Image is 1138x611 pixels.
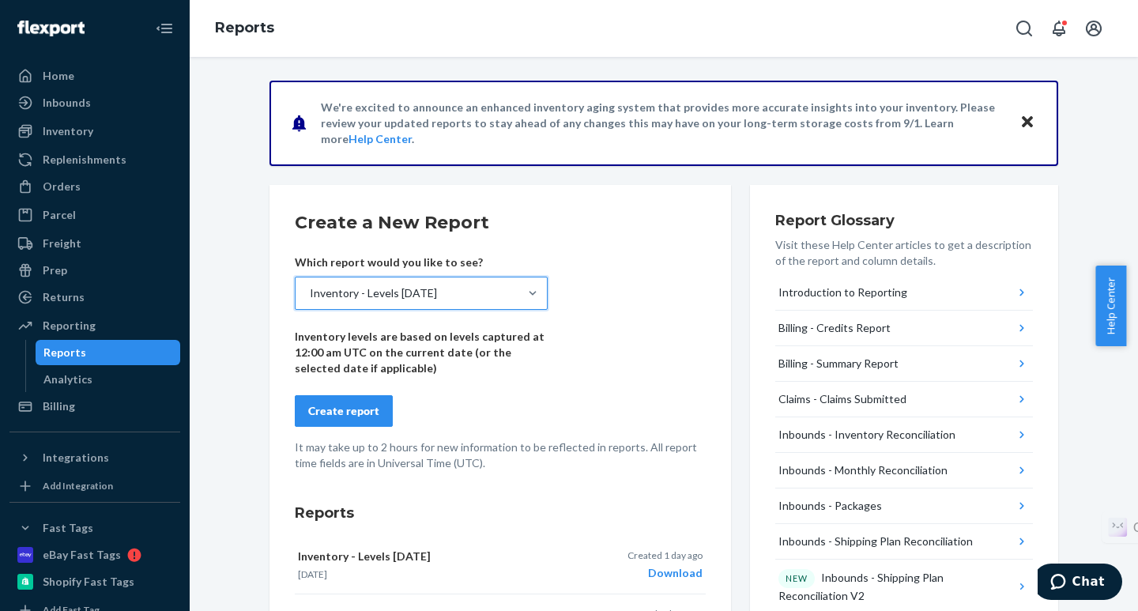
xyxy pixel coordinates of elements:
div: Inbounds - Inventory Reconciliation [778,427,955,443]
div: Returns [43,289,85,305]
button: Create report [295,395,393,427]
a: Help Center [349,132,412,145]
a: Reports [36,340,181,365]
a: Returns [9,285,180,310]
p: NEW [786,572,808,585]
div: Inbounds - Monthly Reconciliation [778,462,948,478]
p: Inventory levels are based on levels captured at 12:00 am UTC on the current date (or the selecte... [295,329,548,376]
div: Freight [43,236,81,251]
div: Integrations [43,450,109,466]
h3: Reports [295,503,706,523]
a: Shopify Fast Tags [9,569,180,594]
div: Inbounds [43,95,91,111]
iframe: Opens a widget where you can chat to one of our agents [1038,564,1122,603]
a: Orders [9,174,180,199]
a: Billing [9,394,180,419]
div: Claims - Claims Submitted [778,391,906,407]
h2: Create a New Report [295,210,706,236]
a: Replenishments [9,147,180,172]
a: Home [9,63,180,89]
div: Inventory - Levels [DATE] [310,285,437,301]
ol: breadcrumbs [202,6,287,51]
div: Billing - Summary Report [778,356,899,372]
a: Prep [9,258,180,283]
button: Claims - Claims Submitted [775,382,1033,417]
div: Prep [43,262,67,278]
button: Close Navigation [149,13,180,44]
time: [DATE] [298,568,327,580]
div: Home [43,68,74,84]
button: Close [1017,111,1038,134]
div: Orders [43,179,81,194]
button: Open notifications [1043,13,1075,44]
a: Inventory [9,119,180,144]
button: Open Search Box [1008,13,1040,44]
div: Replenishments [43,152,126,168]
p: Inventory - Levels [DATE] [298,549,565,564]
div: Inbounds - Shipping Plan Reconciliation V2 [778,569,1015,604]
div: Download [627,565,703,581]
p: Created 1 day ago [627,549,703,562]
a: Freight [9,231,180,256]
div: Reports [43,345,86,360]
h3: Report Glossary [775,210,1033,231]
div: Shopify Fast Tags [43,574,134,590]
button: Introduction to Reporting [775,275,1033,311]
div: Billing [43,398,75,414]
a: Reporting [9,313,180,338]
a: eBay Fast Tags [9,542,180,568]
p: We're excited to announce an enhanced inventory aging system that provides more accurate insights... [321,100,1004,147]
a: Inbounds [9,90,180,115]
div: Billing - Credits Report [778,320,891,336]
button: Billing - Summary Report [775,346,1033,382]
p: Visit these Help Center articles to get a description of the report and column details. [775,237,1033,269]
a: Reports [215,19,274,36]
button: Help Center [1095,266,1126,346]
div: Parcel [43,207,76,223]
div: Create report [308,403,379,419]
button: Integrations [9,445,180,470]
div: eBay Fast Tags [43,547,121,563]
a: Analytics [36,367,181,392]
button: Open account menu [1078,13,1110,44]
div: Analytics [43,372,92,387]
div: Introduction to Reporting [778,285,907,300]
button: Inbounds - Shipping Plan Reconciliation [775,524,1033,560]
p: It may take up to 2 hours for new information to be reflected in reports. All report time fields ... [295,439,706,471]
button: Inbounds - Packages [775,488,1033,524]
div: Add Integration [43,479,113,492]
button: Billing - Credits Report [775,311,1033,346]
button: Inbounds - Inventory Reconciliation [775,417,1033,453]
button: Inventory - Levels [DATE][DATE]Created 1 day agoDownload [295,536,706,594]
a: Parcel [9,202,180,228]
div: Inventory [43,123,93,139]
div: Inbounds - Packages [778,498,882,514]
div: Fast Tags [43,520,93,536]
div: Reporting [43,318,96,334]
div: Inbounds - Shipping Plan Reconciliation [778,534,973,549]
button: Inbounds - Monthly Reconciliation [775,453,1033,488]
button: Fast Tags [9,515,180,541]
p: Which report would you like to see? [295,255,548,270]
a: Add Integration [9,477,180,496]
img: Flexport logo [17,21,85,36]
